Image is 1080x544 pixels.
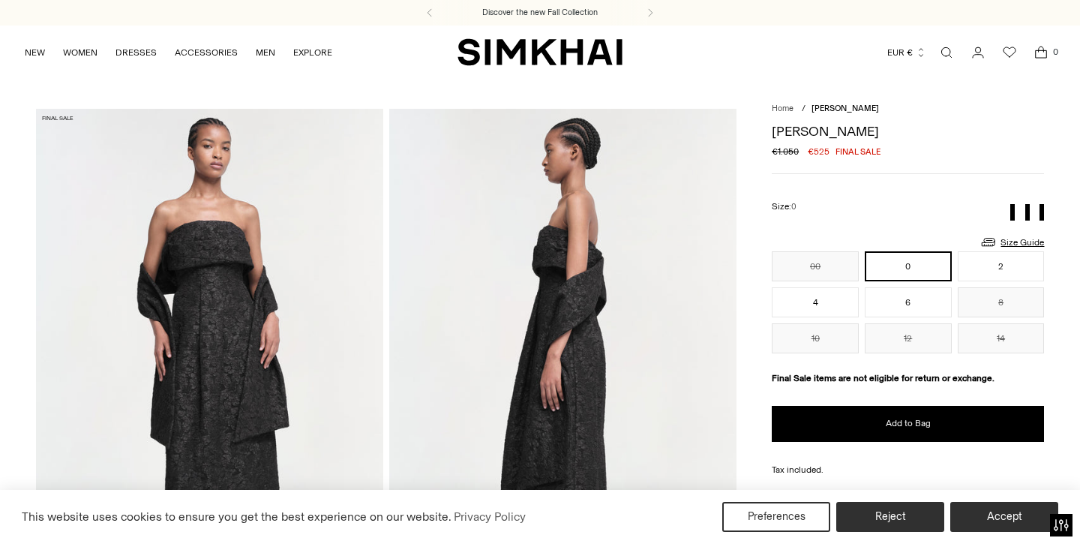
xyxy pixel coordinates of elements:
[963,38,993,68] a: Go to the account page
[451,506,528,528] a: Privacy Policy (opens in a new tab)
[772,406,1044,442] button: Add to Bag
[979,233,1044,251] a: Size Guide
[802,103,805,116] div: /
[772,103,1044,116] nav: breadcrumbs
[772,373,994,383] strong: Final Sale items are not eligible for return or exchange.
[836,502,944,532] button: Reject
[772,145,799,158] s: €1.050
[865,323,952,353] button: 12
[958,251,1045,281] button: 2
[772,463,1044,476] div: Tax included.
[772,200,796,214] label: Size:
[886,417,931,430] span: Add to Bag
[811,104,879,113] span: [PERSON_NAME]
[482,7,598,19] a: Discover the new Fall Collection
[791,202,796,212] span: 0
[958,287,1045,317] button: 8
[808,145,829,158] span: €525
[63,36,97,69] a: WOMEN
[772,104,793,113] a: Home
[772,323,859,353] button: 10
[772,251,859,281] button: 00
[772,125,1044,138] h1: [PERSON_NAME]
[22,509,451,524] span: This website uses cookies to ensure you get the best experience on our website.
[1048,45,1062,59] span: 0
[958,323,1045,353] button: 14
[994,38,1024,68] a: Wishlist
[115,36,157,69] a: DRESSES
[950,502,1058,532] button: Accept
[931,38,961,68] a: Open search modal
[25,36,45,69] a: NEW
[887,36,926,69] button: EUR €
[293,36,332,69] a: EXPLORE
[256,36,275,69] a: MEN
[457,38,622,67] a: SIMKHAI
[772,287,859,317] button: 4
[865,287,952,317] button: 6
[865,251,952,281] button: 0
[1026,38,1056,68] a: Open cart modal
[722,502,830,532] button: Preferences
[175,36,238,69] a: ACCESSORIES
